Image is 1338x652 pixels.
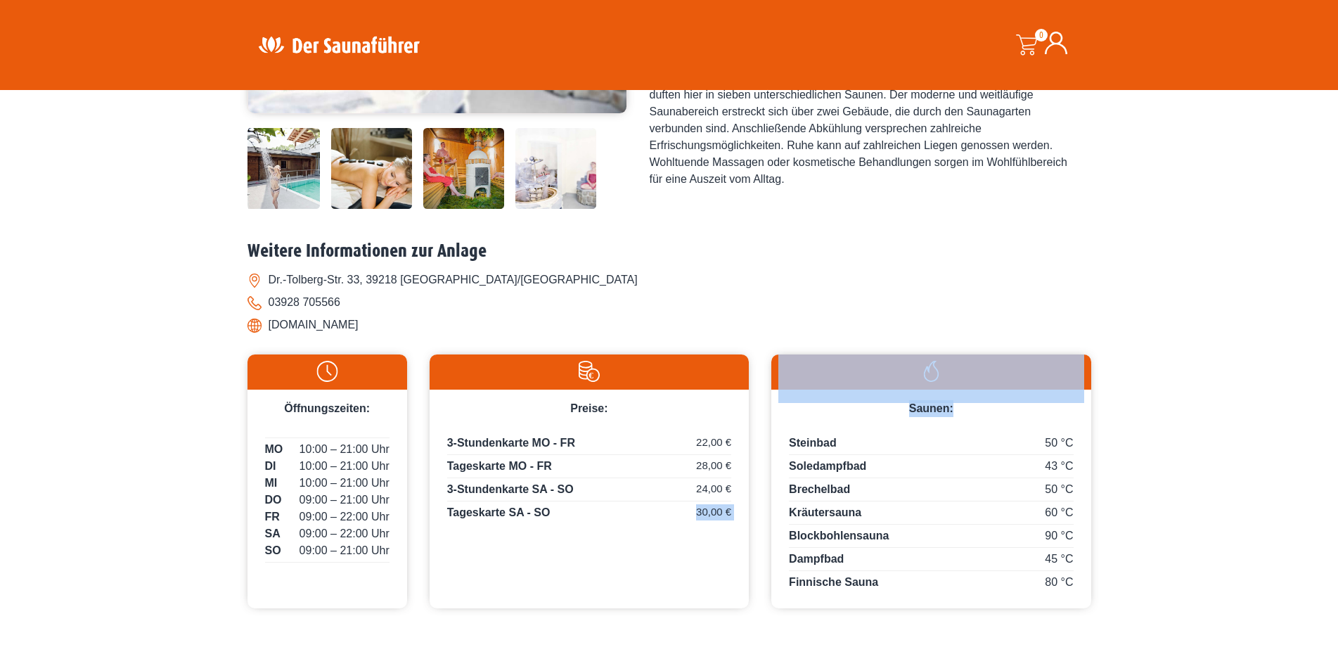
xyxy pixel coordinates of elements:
[300,441,390,458] span: 10:00 – 21:00 Uhr
[447,504,731,521] p: Tageskarte SA - SO
[1045,574,1073,591] span: 80 °C
[789,437,837,449] span: Steinbad
[284,402,370,414] span: Öffnungszeiten:
[696,458,731,474] span: 28,00 €
[1035,29,1048,41] span: 0
[1045,435,1073,452] span: 50 °C
[265,475,278,492] span: MI
[1045,551,1073,568] span: 45 °C
[789,483,850,495] span: Brechelbad
[789,530,889,542] span: Blockbohlensauna
[447,435,731,455] p: 3-Stundenkarte MO - FR
[1045,528,1073,544] span: 90 °C
[247,291,1091,314] li: 03928 705566
[300,492,390,509] span: 09:00 – 21:00 Uhr
[696,504,731,520] span: 30,00 €
[265,525,281,542] span: SA
[265,509,280,525] span: FR
[247,269,1091,291] li: Dr.-Tolberg-Str. 33, 39218 [GEOGRAPHIC_DATA]/[GEOGRAPHIC_DATA]
[778,361,1083,382] img: Flamme-weiss.svg
[437,361,742,382] img: Preise-weiss.svg
[247,241,1091,262] h2: Weitere Informationen zur Anlage
[570,402,607,414] span: Preise:
[909,402,953,414] span: Saunen:
[265,441,283,458] span: MO
[265,492,282,509] span: DO
[300,542,390,559] span: 09:00 – 21:00 Uhr
[447,458,731,478] p: Tageskarte MO - FR
[300,509,390,525] span: 09:00 – 22:00 Uhr
[247,314,1091,336] li: [DOMAIN_NAME]
[1045,504,1073,521] span: 60 °C
[1045,481,1073,498] span: 50 °C
[650,19,1072,188] div: Das Gesundheitsbad »Solequell« ist ein Zufluchtsort für alle Erholungssuchenden. Das Solebaden bi...
[447,481,731,501] p: 3-Stundenkarte SA - SO
[696,435,731,451] span: 22,00 €
[300,458,390,475] span: 10:00 – 21:00 Uhr
[789,460,866,472] span: Soledampfbad
[696,481,731,497] span: 24,00 €
[1045,458,1073,475] span: 43 °C
[789,553,844,565] span: Dampfbad
[300,525,390,542] span: 09:00 – 22:00 Uhr
[255,361,400,382] img: Uhr-weiss.svg
[265,542,281,559] span: SO
[265,458,276,475] span: DI
[789,506,861,518] span: Kräutersauna
[789,576,878,588] span: Finnische Sauna
[300,475,390,492] span: 10:00 – 21:00 Uhr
